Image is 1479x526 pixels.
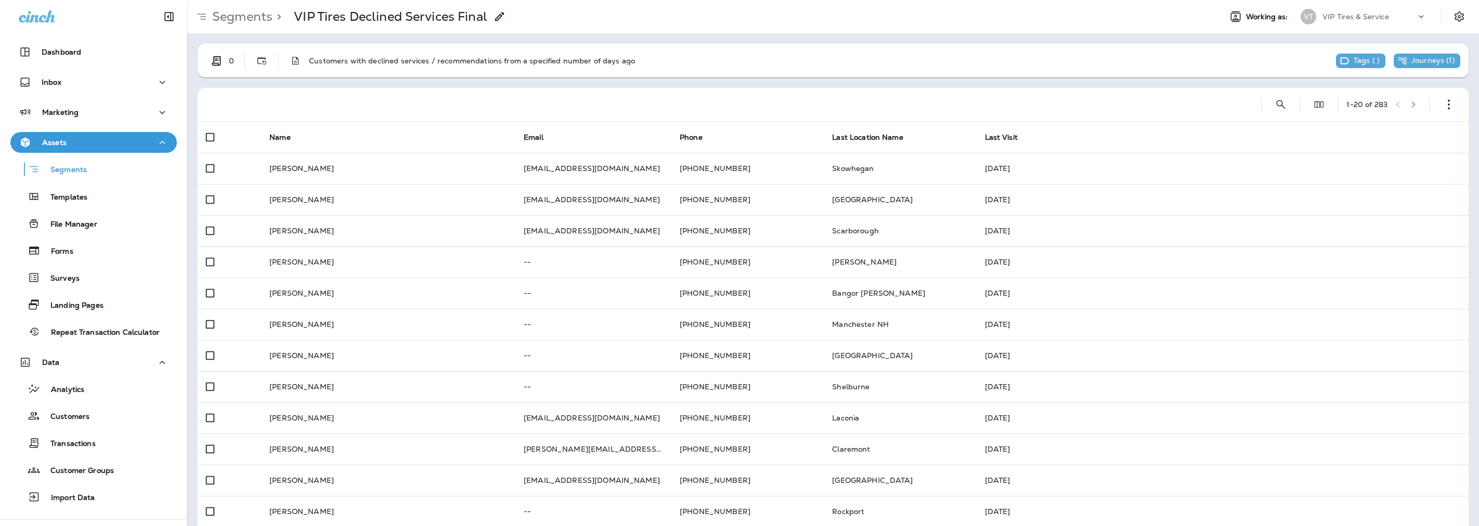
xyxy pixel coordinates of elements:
[1450,7,1469,26] button: Settings
[42,78,61,86] p: Inbox
[1270,94,1291,115] button: Search Segments
[977,278,1469,309] td: [DATE]
[41,328,160,338] p: Repeat Transaction Calculator
[10,132,177,153] button: Assets
[515,465,671,496] td: [EMAIL_ADDRESS][DOMAIN_NAME]
[824,433,976,465] td: Claremont
[977,184,1469,215] td: [DATE]
[824,184,976,215] td: [GEOGRAPHIC_DATA]
[10,294,177,315] button: Landing Pages
[10,378,177,400] button: Analytics
[42,138,67,147] p: Assets
[42,48,81,56] p: Dashboard
[40,165,87,176] p: Segments
[309,57,635,65] p: Customers with declined services / recommendations from a specified number of days ago
[824,465,976,496] td: [GEOGRAPHIC_DATA]
[824,309,976,340] td: Manchester NH
[10,321,177,343] button: Repeat Transaction Calculator
[261,433,515,465] td: [PERSON_NAME]
[985,133,1018,142] span: Last Visit
[1301,9,1316,24] div: VT
[977,465,1469,496] td: [DATE]
[261,184,515,215] td: [PERSON_NAME]
[261,215,515,246] td: [PERSON_NAME]
[515,184,671,215] td: [EMAIL_ADDRESS][DOMAIN_NAME]
[977,371,1469,402] td: [DATE]
[671,153,824,184] td: [PHONE_NUMBER]
[671,215,824,246] td: [PHONE_NUMBER]
[524,133,543,142] span: Email
[680,133,703,142] span: Phone
[261,465,515,496] td: [PERSON_NAME]
[42,358,60,366] p: Data
[515,433,671,465] td: [PERSON_NAME][EMAIL_ADDRESS][DOMAIN_NAME]
[10,42,177,62] button: Dashboard
[671,433,824,465] td: [PHONE_NUMBER]
[824,278,976,309] td: Bangor [PERSON_NAME]
[515,153,671,184] td: [EMAIL_ADDRESS][DOMAIN_NAME]
[1246,12,1290,21] span: Working as:
[261,309,515,340] td: [PERSON_NAME]
[10,459,177,481] button: Customer Groups
[40,220,97,230] p: File Manager
[41,385,84,395] p: Analytics
[10,486,177,508] button: Import Data
[671,278,824,309] td: [PHONE_NUMBER]
[261,402,515,433] td: [PERSON_NAME]
[10,213,177,234] button: File Manager
[524,320,663,328] p: --
[832,133,903,142] span: Last Location Name
[40,274,80,284] p: Surveys
[294,9,487,24] p: VIP Tires Declined Services Final
[671,402,824,433] td: [PHONE_NUMBER]
[977,153,1469,184] td: [DATE]
[261,340,515,371] td: [PERSON_NAME]
[1336,54,1385,68] div: This segment has no tags
[10,72,177,93] button: Inbox
[154,6,184,27] button: Collapse Sidebar
[824,153,976,184] td: Skowhegan
[40,412,89,422] p: Customers
[41,493,95,503] p: Import Data
[1322,12,1389,21] p: VIP Tires & Service
[269,133,291,142] span: Name
[261,371,515,402] td: [PERSON_NAME]
[671,340,824,371] td: [PHONE_NUMBER]
[515,215,671,246] td: [EMAIL_ADDRESS][DOMAIN_NAME]
[977,340,1469,371] td: [DATE]
[10,102,177,123] button: Marketing
[206,50,227,71] button: Transaction
[977,309,1469,340] td: [DATE]
[10,352,177,373] button: Data
[977,402,1469,433] td: [DATE]
[671,309,824,340] td: [PHONE_NUMBER]
[671,465,824,496] td: [PHONE_NUMBER]
[251,50,272,71] button: Dynamic
[40,301,103,311] p: Landing Pages
[1354,56,1380,65] p: Tags ( )
[977,215,1469,246] td: [DATE]
[10,158,177,180] button: Segments
[1411,56,1455,65] p: Journeys ( 1 )
[977,246,1469,278] td: [DATE]
[40,466,114,476] p: Customer Groups
[824,402,976,433] td: Laconia
[227,57,244,65] div: 0
[524,351,663,360] p: --
[10,267,177,288] button: Surveys
[261,246,515,278] td: [PERSON_NAME]
[40,193,87,203] p: Templates
[824,340,976,371] td: [GEOGRAPHIC_DATA]
[671,246,824,278] td: [PHONE_NUMBER]
[40,439,96,449] p: Transactions
[824,371,976,402] td: Shelburne
[977,433,1469,465] td: [DATE]
[671,184,824,215] td: [PHONE_NUMBER]
[1308,94,1329,115] button: Edit Fields
[41,247,73,257] p: Forms
[824,215,976,246] td: Scarborough
[524,507,663,516] p: --
[273,9,281,24] p: >
[42,108,79,116] p: Marketing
